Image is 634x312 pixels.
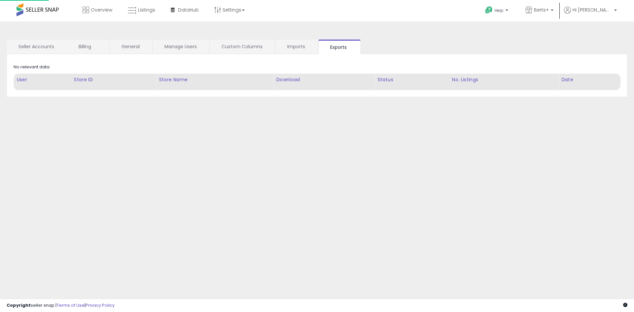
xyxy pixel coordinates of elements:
div: Store ID [74,76,153,83]
a: Privacy Policy [86,302,115,308]
a: Billing [67,40,109,53]
a: Seller Accounts [7,40,66,53]
div: seller snap | | [7,302,115,309]
a: Imports [275,40,317,53]
div: User [17,76,68,83]
span: DataHub [178,7,199,13]
a: Custom Columns [210,40,274,53]
span: Berts+ [534,7,549,13]
div: No. Listings [452,76,556,83]
a: Manage Users [153,40,209,53]
a: Hi [PERSON_NAME] [564,7,617,21]
a: Exports [318,40,361,54]
i: Get Help [485,6,493,14]
a: Help [480,1,515,21]
a: Terms of Use [56,302,85,308]
span: Hi [PERSON_NAME] [573,7,612,13]
div: Date [561,76,617,83]
a: General [110,40,152,53]
strong: Copyright [7,302,31,308]
span: Overview [91,7,112,13]
div: Store Name [159,76,270,83]
div: No relevant data [14,64,50,70]
div: Status [377,76,446,83]
div: Download [276,76,372,83]
span: Help [495,8,504,13]
span: Listings [138,7,155,13]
